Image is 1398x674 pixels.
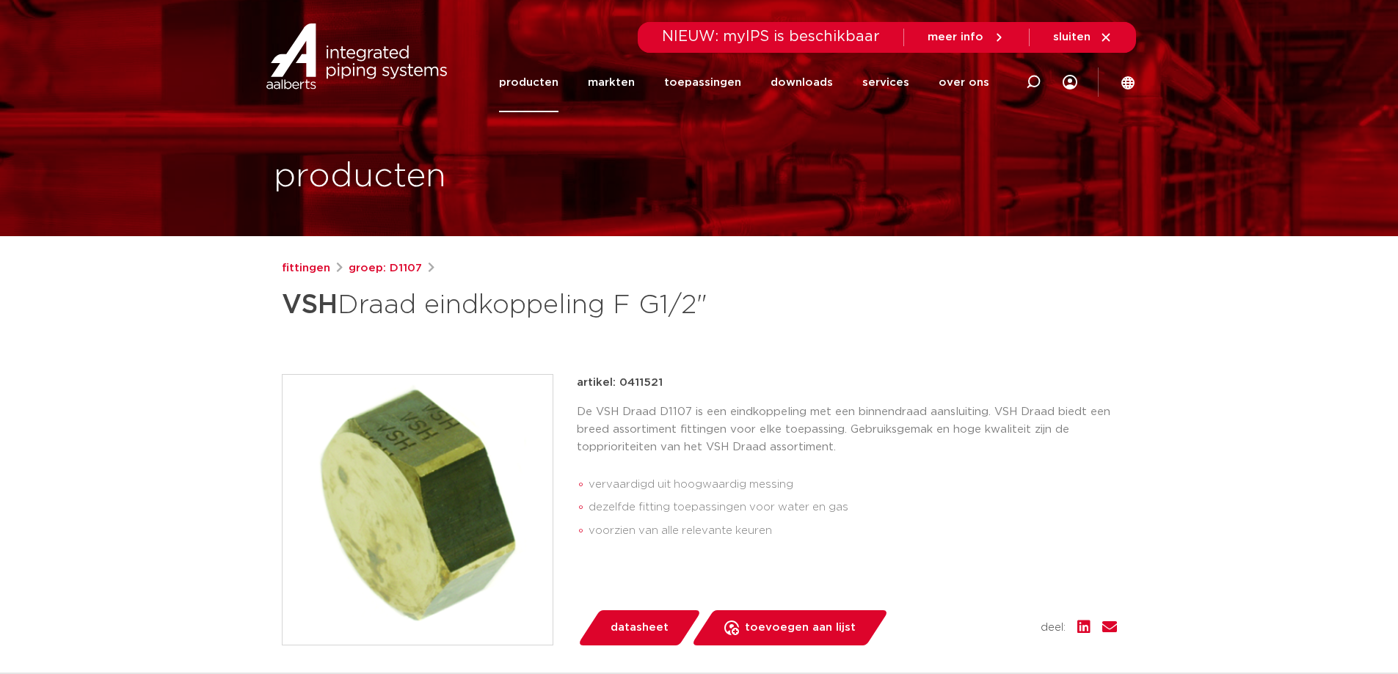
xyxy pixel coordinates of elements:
span: datasheet [611,616,669,640]
span: toevoegen aan lijst [745,616,856,640]
a: meer info [928,31,1005,44]
a: services [862,53,909,112]
a: fittingen [282,260,330,277]
strong: VSH [282,292,338,318]
p: artikel: 0411521 [577,374,663,392]
nav: Menu [499,53,989,112]
li: vervaardigd uit hoogwaardig messing [589,473,1117,497]
a: downloads [771,53,833,112]
span: sluiten [1053,32,1091,43]
a: producten [499,53,558,112]
span: deel: [1041,619,1066,637]
a: markten [588,53,635,112]
p: De VSH Draad D1107 is een eindkoppeling met een binnendraad aansluiting. VSH Draad biedt een bree... [577,403,1117,456]
span: meer info [928,32,983,43]
a: toepassingen [664,53,741,112]
li: voorzien van alle relevante keuren [589,519,1117,543]
img: Product Image for VSH Draad eindkoppeling F G1/2" [283,375,553,645]
a: datasheet [577,610,702,645]
div: my IPS [1063,53,1077,112]
h1: producten [274,153,446,200]
span: NIEUW: myIPS is beschikbaar [662,29,880,44]
h1: Draad eindkoppeling F G1/2" [282,283,833,327]
a: sluiten [1053,31,1113,44]
li: dezelfde fitting toepassingen voor water en gas [589,496,1117,519]
a: over ons [939,53,989,112]
a: groep: D1107 [349,260,422,277]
